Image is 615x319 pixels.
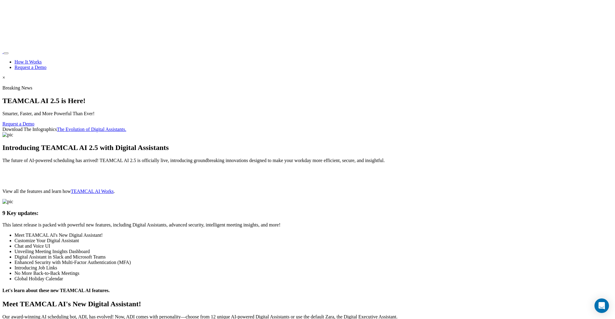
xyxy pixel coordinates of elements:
[2,97,613,105] h1: TEAMCAL AI 2.5 is Here!
[2,189,613,194] p: View all the features and learn how .
[14,59,42,64] a: How It Works
[4,52,8,54] button: Toggle navigation
[14,249,613,254] li: Unveiling Meeting Insights Dashboard
[2,85,613,91] p: Breaking News
[2,75,613,80] div: ×
[2,288,613,293] h4: Let's learn about these new TEAMCAL AI features.
[2,85,613,132] div: Download The Infographics
[14,260,613,265] li: Enhanced Security with Multi-Factor Authentication (MFA)
[2,111,613,116] p: Smarter, Faster, and More Powerful Than Ever!
[2,210,613,216] h3: 9 Key updates:
[2,121,34,126] a: Request a Demo
[14,276,613,282] li: Global Holiday Calendar
[14,233,613,238] li: Meet TEAMCAL AI's New Digital Assistant!
[14,265,613,271] li: Introducing Job Links
[14,271,613,276] li: No More Back-to-Back Meetings
[2,144,613,152] h2: Introducing TEAMCAL AI 2.5 with Digital Assistants
[2,222,613,228] p: This latest release is packed with powerful new features, including Digital Assistants, advanced ...
[14,243,613,249] li: Chat and Voice UI
[14,238,613,243] li: Customize Your Digital Assistant
[2,132,13,138] img: pic
[71,189,114,194] a: TEAMCAL AI Works
[57,127,126,132] a: The Evolution of Digital Assistants.
[14,65,47,70] a: Request a Demo
[594,298,609,313] div: Open Intercom Messenger
[14,254,613,260] li: Digital Assistant in Slack and Microsoft Teams
[2,158,613,163] p: The future of AI-powered scheduling has arrived! TEAMCAL AI 2.5 is officially live, introducing g...
[2,199,13,204] img: pic
[2,300,613,308] h2: Meet TEAMCAL AI's New Digital Assistant!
